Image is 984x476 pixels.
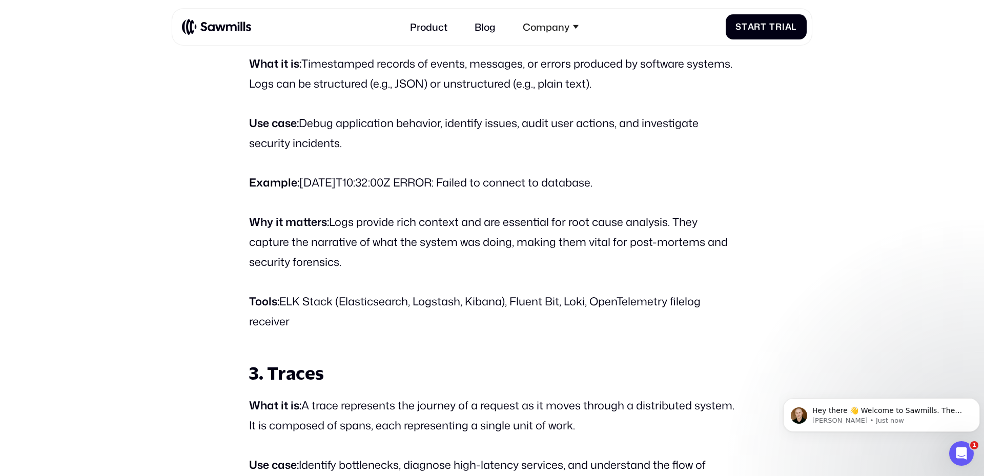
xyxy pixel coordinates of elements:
a: Blog [467,13,503,40]
strong: What it is: [249,397,301,413]
strong: Use case: [249,115,299,131]
a: StartTrial [726,14,807,39]
p: A trace represents the journey of a request as it moves through a distributed system. It is compo... [249,396,735,436]
p: Timestamped records of events, messages, or errors produced by software systems. Logs can be stru... [249,54,735,94]
span: 1 [970,441,978,449]
p: ELK Stack (Elasticsearch, Logstash, Kibana), Fluent Bit, Loki, OpenTelemetry filelog receiver [249,292,735,332]
p: Logs provide rich context and are essential for root cause analysis. They capture the narrative o... [249,212,735,272]
span: t [742,22,748,32]
strong: Tools: [249,293,279,309]
iframe: Intercom notifications message [779,377,984,448]
p: Debug application behavior, identify issues, audit user actions, and investigate security incidents. [249,113,735,153]
span: T [769,22,775,32]
iframe: Intercom live chat [949,441,974,466]
span: l [791,22,797,32]
strong: 3. Traces [249,362,324,383]
div: Company [515,13,586,40]
p: [DATE]T10:32:00Z ERROR: Failed to connect to database. [249,173,735,193]
span: a [748,22,754,32]
div: Company [523,21,569,33]
strong: Use case: [249,457,299,472]
span: r [754,22,761,32]
strong: Example: [249,174,299,190]
strong: Why it matters: [249,214,329,230]
span: a [785,22,792,32]
strong: What it is: [249,55,301,71]
span: r [775,22,782,32]
span: S [735,22,742,32]
span: t [761,22,767,32]
a: Product [403,13,455,40]
span: i [782,22,785,32]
